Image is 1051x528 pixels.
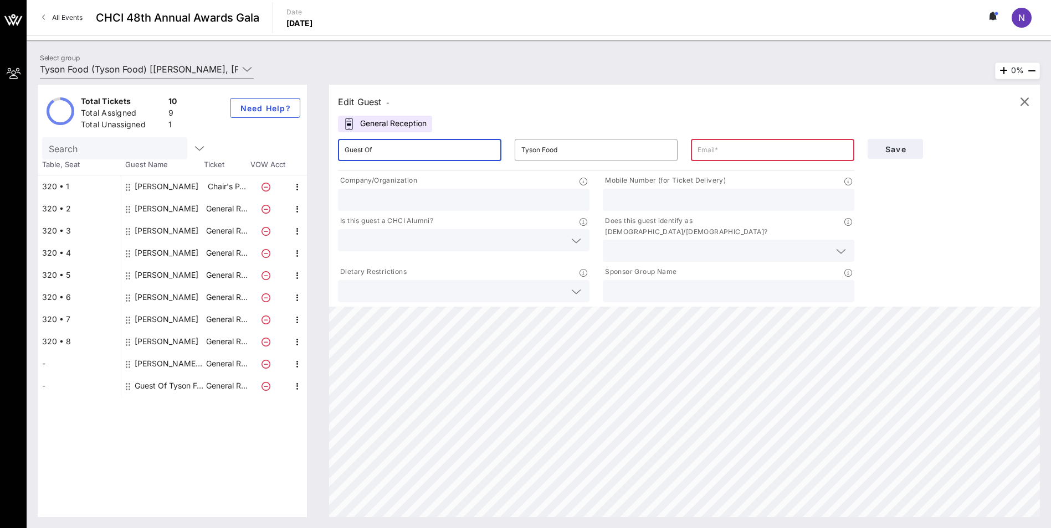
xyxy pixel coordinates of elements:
[96,9,259,26] span: CHCI 48th Annual Awards Gala
[204,175,249,198] p: Chair's P…
[38,175,121,198] div: 320 • 1
[135,175,198,198] div: Nora Venegas
[868,139,923,159] button: Save
[230,98,300,118] button: Need Help?
[81,119,164,133] div: Total Unassigned
[135,286,198,308] div: Sofia Giraldo
[204,330,249,353] p: General R…
[603,215,844,237] p: Does this guest identify as [DEMOGRAPHIC_DATA]/[DEMOGRAPHIC_DATA]?
[135,220,198,242] div: Enrique Avila
[204,220,249,242] p: General R…
[1018,12,1025,23] span: N
[286,7,313,18] p: Date
[1012,8,1032,28] div: N
[38,308,121,330] div: 320 • 7
[38,375,121,397] div: -
[168,107,177,121] div: 9
[52,13,83,22] span: All Events
[995,63,1040,79] div: 0%
[135,375,204,397] div: Guest Of Tyson Food
[168,96,177,110] div: 10
[204,286,249,308] p: General R…
[135,264,198,286] div: Kaycee Bidwell
[239,103,291,113] span: Need Help?
[603,266,676,278] p: Sponsor Group Name
[204,375,249,397] p: General R…
[135,330,198,353] div: Belinda Garza
[135,308,198,330] div: Jordan Riche
[698,141,848,159] input: Email*
[38,159,121,170] span: Table, Seat
[338,266,407,278] p: Dietary Restrictions
[338,116,432,132] div: General Reception
[38,198,121,220] div: 320 • 2
[338,94,389,110] div: Edit Guest
[521,141,671,159] input: Last Name*
[81,107,164,121] div: Total Assigned
[386,99,389,107] span: -
[204,198,249,220] p: General R…
[204,353,249,375] p: General R…
[38,330,121,353] div: 320 • 8
[204,159,248,170] span: Ticket
[121,159,204,170] span: Guest Name
[338,215,433,227] p: Is this guest a CHCI Alumni?
[35,9,89,27] a: All Events
[81,96,164,110] div: Total Tickets
[135,353,204,375] div: Ruth Bradley Tyson Food
[204,264,249,286] p: General R…
[38,353,121,375] div: -
[38,286,121,308] div: 320 • 6
[338,175,417,187] p: Company/Organization
[135,198,198,220] div: Chevon Fuller
[38,264,121,286] div: 320 • 5
[204,308,249,330] p: General R…
[248,159,287,170] span: VOW Acct
[876,144,914,154] span: Save
[204,242,249,264] p: General R…
[603,175,726,187] p: Mobile Number (for Ticket Delivery)
[40,54,80,62] label: Select group
[345,141,495,159] input: First Name*
[135,242,198,264] div: Rosa Lovaton
[286,18,313,29] p: [DATE]
[38,220,121,242] div: 320 • 3
[168,119,177,133] div: 1
[38,242,121,264] div: 320 • 4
